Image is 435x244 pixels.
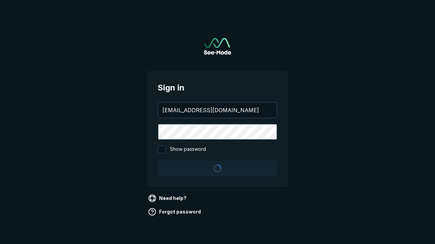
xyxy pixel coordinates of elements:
a: Forgot password [147,206,204,217]
span: Sign in [158,82,277,94]
span: Show password [170,145,206,154]
a: Go to sign in [204,38,231,55]
input: your@email.com [158,103,277,118]
img: See-Mode Logo [204,38,231,55]
a: Need help? [147,193,189,204]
